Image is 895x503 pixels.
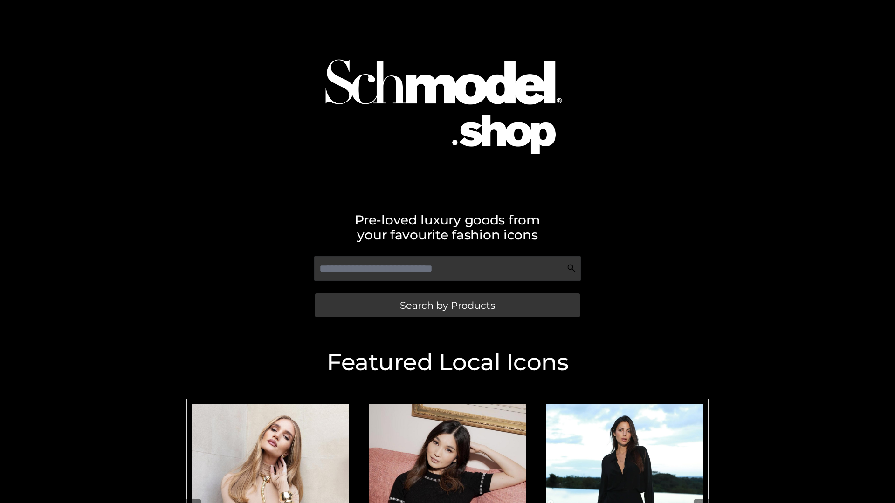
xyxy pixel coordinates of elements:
img: Search Icon [567,264,576,273]
span: Search by Products [400,300,495,310]
h2: Pre-loved luxury goods from your favourite fashion icons [182,212,713,242]
a: Search by Products [315,293,580,317]
h2: Featured Local Icons​ [182,351,713,374]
